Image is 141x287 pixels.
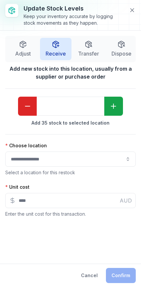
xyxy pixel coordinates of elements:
[5,193,136,208] input: :rp5:-form-item-label
[24,13,120,26] div: Keep your inventory accurate by logging stock movements as they happen.
[73,38,104,60] button: Transfer
[111,50,131,58] span: Dispose
[24,4,120,13] h3: Update stock levels
[7,38,39,60] button: Adjust
[5,65,136,81] strong: Add new stock into this location, usually from a supplier or purchase order
[5,184,30,190] label: Unit cost
[75,268,103,283] button: Cancel
[106,38,137,60] button: Dispose
[5,169,136,176] p: Select a location for this restock
[5,120,136,126] strong: Add 35 stock to selected location
[78,50,99,58] span: Transfer
[46,50,66,58] span: Receive
[40,38,71,60] button: Receive
[37,97,104,116] input: undefined-form-item-label
[5,142,47,149] label: Choose location
[15,50,31,58] span: Adjust
[5,211,136,217] p: Enter the unit cost for this transaction.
